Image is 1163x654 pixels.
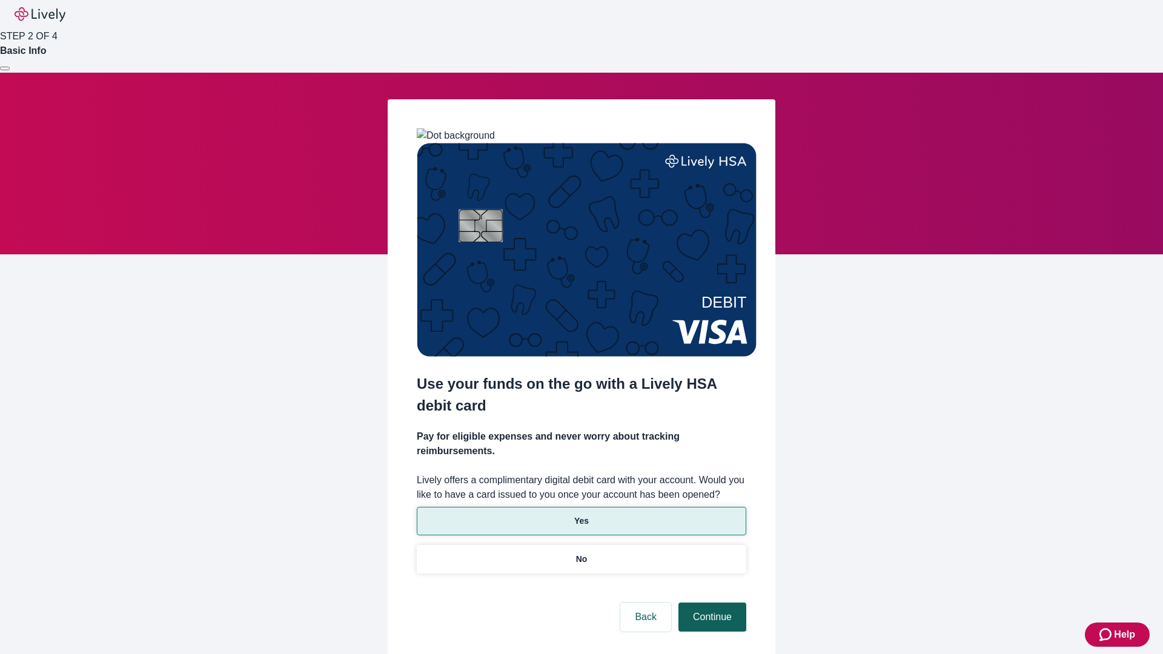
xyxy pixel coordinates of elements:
[417,143,757,357] img: Debit card
[15,7,65,22] img: Lively
[417,429,746,458] h4: Pay for eligible expenses and never worry about tracking reimbursements.
[417,473,746,502] label: Lively offers a complimentary digital debit card with your account. Would you like to have a card...
[1099,627,1114,642] svg: Zendesk support icon
[1085,623,1150,647] button: Zendesk support iconHelp
[417,507,746,535] button: Yes
[417,545,746,573] button: No
[417,373,746,417] h2: Use your funds on the go with a Lively HSA debit card
[576,553,588,566] p: No
[678,603,746,632] button: Continue
[574,515,589,527] p: Yes
[620,603,671,632] button: Back
[1114,627,1135,642] span: Help
[417,128,495,143] img: Dot background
